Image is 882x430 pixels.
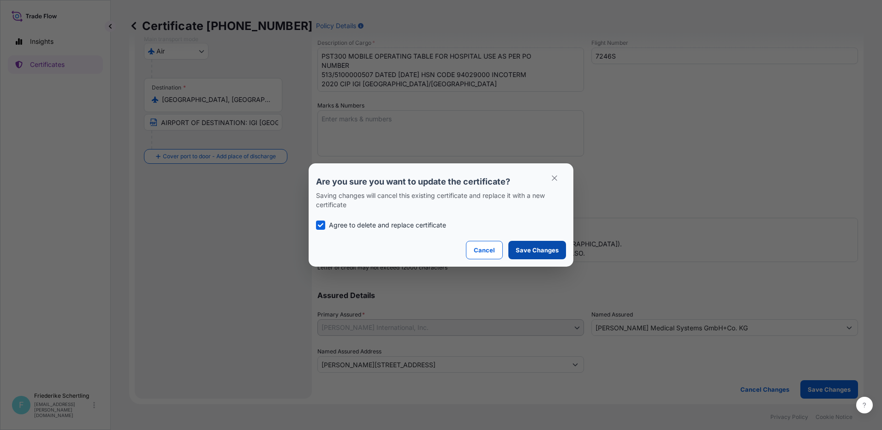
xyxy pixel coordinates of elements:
[474,245,495,255] p: Cancel
[329,221,446,230] p: Agree to delete and replace certificate
[508,241,566,259] button: Save Changes
[316,191,566,209] p: Saving changes will cancel this existing certificate and replace it with a new certificate
[466,241,503,259] button: Cancel
[316,176,566,187] p: Are you sure you want to update the certificate?
[516,245,559,255] p: Save Changes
